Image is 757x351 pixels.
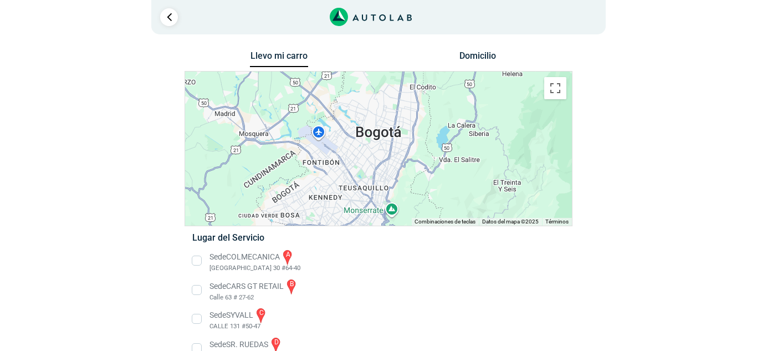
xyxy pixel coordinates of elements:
[250,50,308,68] button: Llevo mi carro
[188,211,224,226] a: Abre esta zona en Google Maps (se abre en una nueva ventana)
[330,11,412,22] a: Link al sitio de autolab
[544,77,566,99] button: Cambiar a la vista en pantalla completa
[192,232,564,243] h5: Lugar del Servicio
[415,218,475,226] button: Combinaciones de teclas
[545,218,569,225] a: Términos (se abre en una nueva pestaña)
[160,8,178,26] a: Ir al paso anterior
[188,211,224,226] img: Google
[482,218,539,225] span: Datos del mapa ©2025
[449,50,507,67] button: Domicilio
